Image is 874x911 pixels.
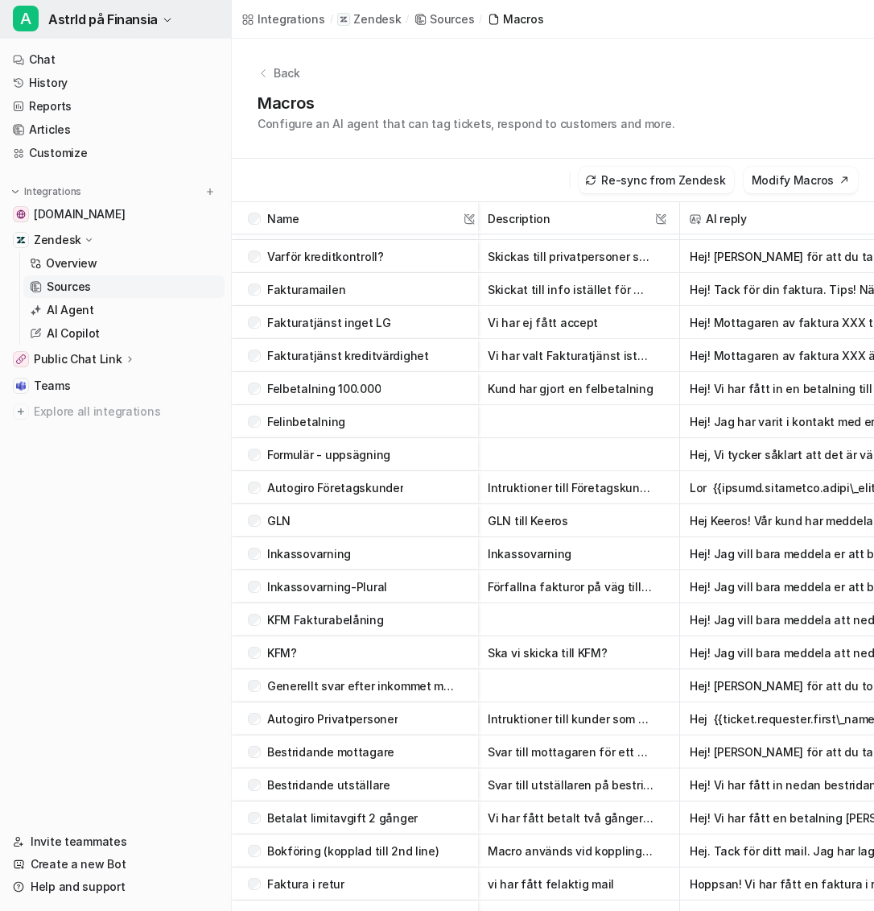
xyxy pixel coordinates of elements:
[34,399,218,424] span: Explore all integrations
[488,570,654,603] button: Förfallna fakturor på väg till inkasso
[744,167,858,193] button: Modify Macros
[488,240,654,273] button: Skickas till privatpersoner som undrar varför de fått en upplysning
[330,12,333,27] span: /
[488,801,654,834] button: Vi har fått betalt två gånger på samma faktura
[6,400,225,423] a: Explore all integrations
[579,167,733,193] button: Re-sync from Zendesk
[267,438,390,471] p: Formulär - uppsägning
[488,702,654,735] button: Intruktioner till kunder som vill ha Autogiro
[487,10,543,27] a: Macros
[267,537,351,570] p: Inkassovarning
[48,8,158,31] span: AstrId på Finansia
[267,570,387,603] p: Inkassovarning-Plural
[47,279,91,295] p: Sources
[479,12,482,27] span: /
[6,95,225,118] a: Reports
[267,372,381,405] p: Felbetalning 100.000
[46,255,97,271] p: Overview
[34,206,125,222] span: [DOMAIN_NAME]
[267,339,429,372] p: Fakturatjänst kreditvärdighet
[267,273,345,306] p: Fakturamailen
[23,275,225,298] a: Sources
[258,91,674,115] h1: Macros
[488,202,670,235] span: Description
[488,636,654,669] button: Ska vi skicka till KFM?
[488,537,654,570] button: Inkassovarning
[23,299,225,321] a: AI Agent
[488,735,654,768] button: Svar till mottagaren för ett bestridande
[488,306,654,339] button: Vi har ej fått accept
[267,471,404,504] p: Autogiro Företagskunder
[6,72,225,94] a: History
[258,115,674,132] p: Configure an AI agent that can tag tickets, respond to customers and more.
[267,834,439,868] p: Bokföring (kopplad till 2nd line)
[488,768,654,801] button: Svar till utställaren på bestridande av hans faktura
[267,868,344,901] p: Faktura i retur
[6,375,225,397] a: TeamsTeams
[353,11,401,27] p: Zendesk
[13,404,29,420] img: explore all integrations
[488,504,654,537] button: GLN till Keeros
[337,11,401,27] a: Zendesk
[13,6,39,31] span: A
[6,853,225,876] a: Create a new Bot
[488,339,654,372] button: Vi har valt Fakturatjänst istället för köp/belåning
[34,232,81,248] p: Zendesk
[47,302,94,318] p: AI Agent
[47,325,100,342] p: AI Copilot
[488,834,654,868] button: Macro används vid koppling av bokföringsärenden
[23,252,225,275] a: Overview
[6,203,225,226] a: wiki.finansia.se[DOMAIN_NAME]
[6,830,225,853] a: Invite teammates
[690,202,747,235] div: AI reply
[488,868,654,901] button: vi har fått felaktig mail
[267,405,345,438] p: Felinbetalning
[23,322,225,345] a: AI Copilot
[488,471,654,504] button: Intruktioner till Företagskunder som vill ha Autogiro
[267,306,391,339] p: Fakturatjänst inget LG
[267,504,291,537] p: GLN
[267,735,394,768] p: Bestridande mottagare
[24,185,81,198] p: Integrations
[6,184,86,200] button: Integrations
[267,636,297,669] p: KFM?
[241,10,325,27] a: Integrations
[204,186,216,197] img: menu_add.svg
[16,354,26,364] img: Public Chat Link
[10,186,21,197] img: expand menu
[6,876,225,898] a: Help and support
[34,378,71,394] span: Teams
[258,10,325,27] div: Integrations
[6,118,225,141] a: Articles
[267,669,456,702] p: Generellt svar efter inkommet mail
[503,10,543,27] div: Macros
[16,209,26,219] img: wiki.finansia.se
[34,351,122,367] p: Public Chat Link
[430,10,474,27] div: Sources
[6,142,225,164] a: Customize
[16,381,26,391] img: Teams
[16,235,26,245] img: Zendesk
[267,801,418,834] p: Betalat limitavgift 2 gånger
[248,202,299,235] div: Name
[267,240,384,273] p: Varför kreditkontroll?
[414,10,474,27] a: Sources
[267,768,390,801] p: Bestridande utställare
[488,273,654,306] button: Skickat till info istället för @faktura
[406,12,409,27] span: /
[274,64,300,81] p: Back
[6,48,225,71] a: Chat
[488,372,654,405] button: Kund har gjort en felbetalning
[267,603,384,636] p: KFM Fakturabelåning
[267,702,398,735] p: Autogiro Privatpersoner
